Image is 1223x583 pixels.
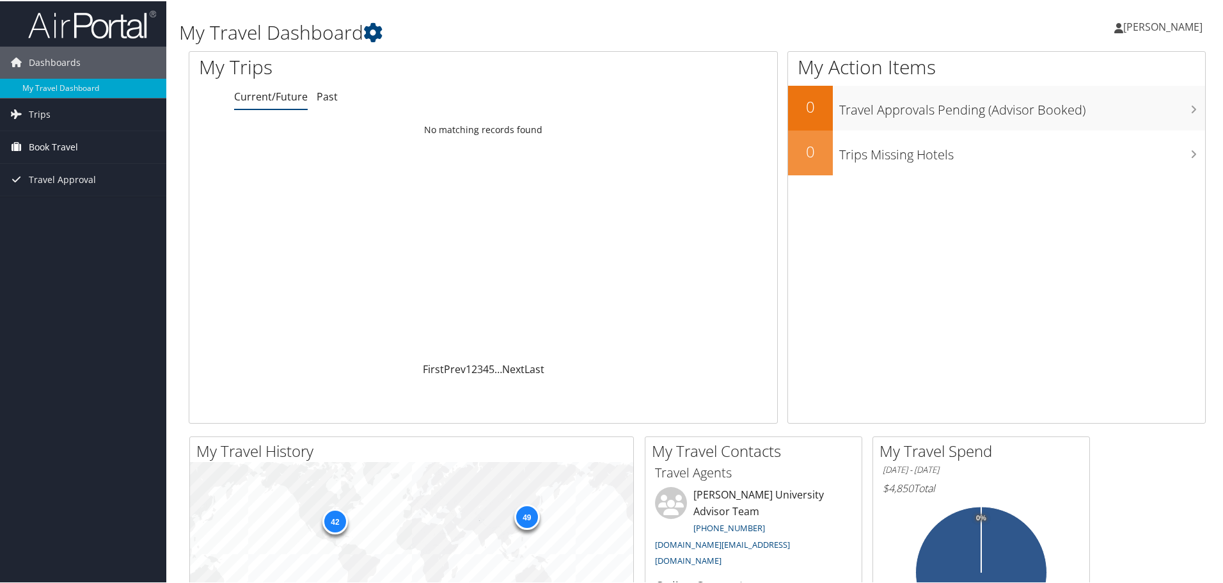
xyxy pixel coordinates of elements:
[883,463,1080,475] h6: [DATE] - [DATE]
[839,138,1205,163] h3: Trips Missing Hotels
[883,480,1080,494] h6: Total
[466,361,471,375] a: 1
[652,439,862,461] h2: My Travel Contacts
[788,95,833,116] h2: 0
[29,45,81,77] span: Dashboards
[317,88,338,102] a: Past
[514,503,539,529] div: 49
[1114,6,1215,45] a: [PERSON_NAME]
[1123,19,1203,33] span: [PERSON_NAME]
[29,97,51,129] span: Trips
[494,361,502,375] span: …
[199,52,523,79] h1: My Trips
[976,513,986,521] tspan: 0%
[234,88,308,102] a: Current/Future
[28,8,156,38] img: airportal-logo.png
[444,361,466,375] a: Prev
[29,130,78,162] span: Book Travel
[788,52,1205,79] h1: My Action Items
[502,361,525,375] a: Next
[883,480,913,494] span: $4,850
[189,117,777,140] td: No matching records found
[29,163,96,195] span: Travel Approval
[322,507,347,533] div: 42
[839,93,1205,118] h3: Travel Approvals Pending (Advisor Booked)
[655,538,790,566] a: [DOMAIN_NAME][EMAIL_ADDRESS][DOMAIN_NAME]
[788,129,1205,174] a: 0Trips Missing Hotels
[525,361,544,375] a: Last
[179,18,870,45] h1: My Travel Dashboard
[477,361,483,375] a: 3
[788,84,1205,129] a: 0Travel Approvals Pending (Advisor Booked)
[196,439,633,461] h2: My Travel History
[483,361,489,375] a: 4
[471,361,477,375] a: 2
[693,521,765,532] a: [PHONE_NUMBER]
[880,439,1089,461] h2: My Travel Spend
[489,361,494,375] a: 5
[788,140,833,161] h2: 0
[649,486,858,571] li: [PERSON_NAME] University Advisor Team
[655,463,852,481] h3: Travel Agents
[423,361,444,375] a: First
